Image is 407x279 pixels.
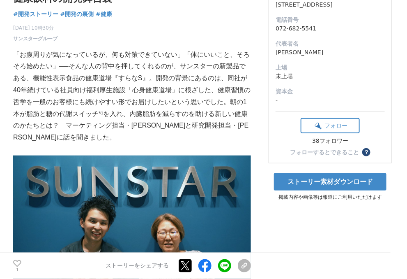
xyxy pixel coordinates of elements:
button: ？ [362,148,370,156]
dt: 代表者名 [276,40,385,48]
p: 1 [13,268,21,272]
span: ？ [363,149,369,155]
button: フォロー [301,118,360,133]
dd: 072-682-5541 [276,24,385,33]
a: #健康 [96,10,112,19]
dt: 電話番号 [276,16,385,24]
a: #開発の裏側 [60,10,94,19]
dt: 資本金 [276,87,385,96]
p: ストーリーをシェアする [106,263,169,270]
dd: [STREET_ADDRESS] [276,0,385,9]
a: ストーリー素材ダウンロード [274,173,386,191]
p: 掲載内容や画像等は報道にご利用いただけます [269,194,392,201]
p: 「お腹周りが気になっているが、何も対策できていない」「体にいいこと、そろそろ始めたい」──そんな人の背中を押してくれるのが、サンスターの新製品である、機能性表示食品の健康道場『すらなS』。開発の... [13,49,251,144]
dd: [PERSON_NAME] [276,48,385,57]
div: フォローするとできること [290,149,359,155]
div: 38フォロワー [301,137,360,145]
dd: - [276,96,385,105]
a: #開発ストーリー [13,10,58,19]
dd: 未上場 [276,72,385,81]
dt: 上場 [276,63,385,72]
span: [DATE] 10時30分 [13,24,57,32]
a: サンスターグループ [13,35,57,42]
